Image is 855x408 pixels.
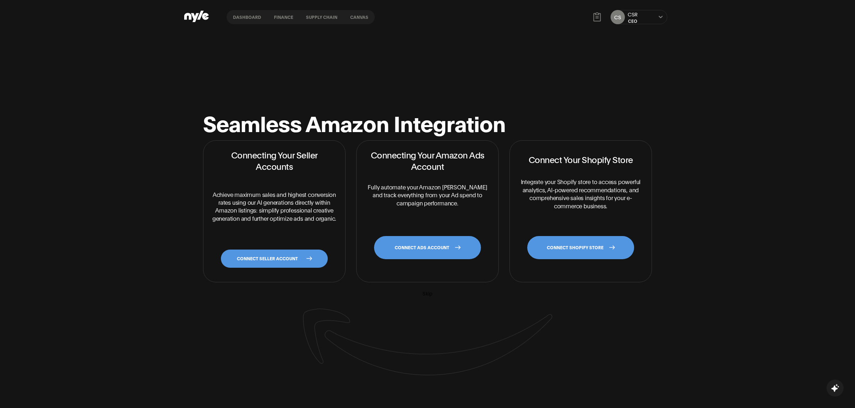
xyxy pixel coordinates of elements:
[628,11,638,18] div: CSR
[518,178,643,210] p: Integrate your Shopify store to access powerful analytics, AI-powered recommendations, and compre...
[365,149,490,171] h2: Connecting Your Amazon Ads Account
[212,180,337,232] p: Achieve maximum sales and highest conversion rates using our AI generations directly within Amazo...
[374,236,481,259] a: CONNECT ADS ACCOUNT
[423,289,432,297] button: Skip
[527,236,634,259] a: CONNECT SHOPIFY STORE
[529,149,633,169] h2: Connect Your Shopify Store
[628,18,638,24] div: CEO
[300,10,344,24] a: Supply chain
[611,10,625,24] button: CS
[365,180,490,210] p: Fully automate your Amazon [PERSON_NAME] and track everything from your Ad spend to campaign perf...
[628,11,638,24] button: CSRCEO
[303,308,552,375] img: amazon
[268,10,300,24] a: finance
[203,112,506,133] h1: Seamless Amazon Integration
[227,10,268,24] a: Dashboard
[221,250,328,268] a: CONNECT SELLER ACCOUNT
[344,10,375,24] a: Canvas
[212,149,337,171] h2: Connecting Your Seller Accounts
